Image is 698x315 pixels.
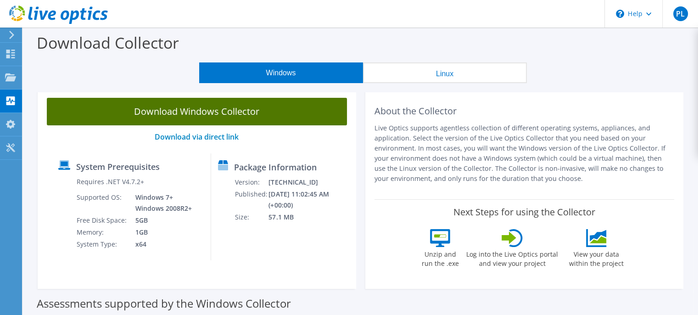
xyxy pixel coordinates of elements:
[268,176,352,188] td: [TECHNICAL_ID]
[268,188,352,211] td: [DATE] 11:02:45 AM (+00:00)
[76,162,160,171] label: System Prerequisites
[235,176,268,188] td: Version:
[466,247,558,268] label: Log into the Live Optics portal and view your project
[77,177,144,186] label: Requires .NET V4.7.2+
[128,226,194,238] td: 1GB
[234,163,316,172] label: Package Information
[37,299,291,308] label: Assessments supported by the Windows Collector
[76,191,128,214] td: Supported OS:
[616,10,624,18] svg: \n
[76,226,128,238] td: Memory:
[47,98,347,125] a: Download Windows Collector
[235,188,268,211] td: Published:
[76,214,128,226] td: Free Disk Space:
[155,132,239,142] a: Download via direct link
[374,123,675,184] p: Live Optics supports agentless collection of different operating systems, appliances, and applica...
[363,62,527,83] button: Linux
[128,214,194,226] td: 5GB
[128,191,194,214] td: Windows 7+ Windows 2008R2+
[235,211,268,223] td: Size:
[374,106,675,117] h2: About the Collector
[268,211,352,223] td: 57.1 MB
[419,247,461,268] label: Unzip and run the .exe
[453,207,595,218] label: Next Steps for using the Collector
[128,238,194,250] td: x64
[673,6,688,21] span: PL
[76,238,128,250] td: System Type:
[199,62,363,83] button: Windows
[37,32,179,53] label: Download Collector
[563,247,629,268] label: View your data within the project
